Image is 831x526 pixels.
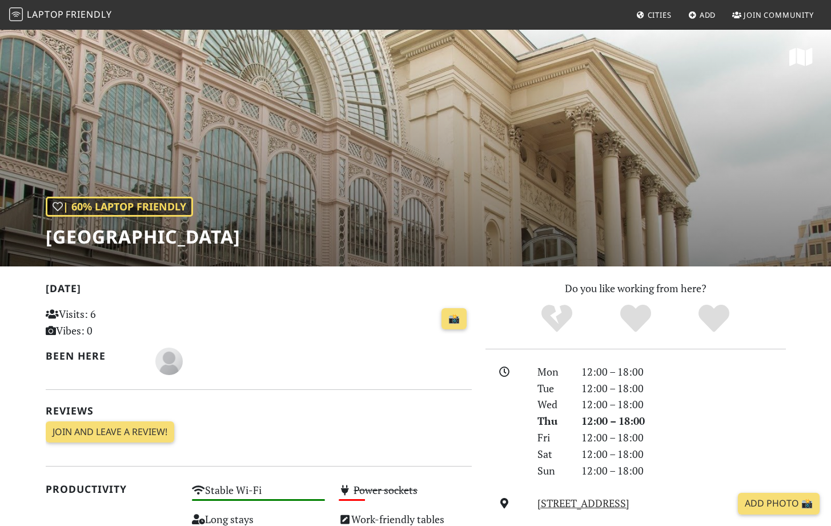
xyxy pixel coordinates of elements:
[46,197,193,217] div: | 60% Laptop Friendly
[596,303,675,334] div: Yes
[738,493,820,515] a: Add Photo 📸
[575,364,793,380] div: 12:00 – 18:00
[46,405,472,417] h2: Reviews
[575,429,793,446] div: 12:00 – 18:00
[441,308,467,330] a: 📸
[575,396,793,413] div: 12:00 – 18:00
[575,446,793,463] div: 12:00 – 18:00
[531,396,574,413] div: Wed
[155,353,183,367] span: Lydia Cole
[744,10,814,20] span: Join Community
[485,280,786,297] p: Do you like working from here?
[531,463,574,479] div: Sun
[517,303,596,334] div: No
[531,429,574,446] div: Fri
[531,446,574,463] div: Sat
[46,306,179,339] p: Visits: 6 Vibes: 0
[155,348,183,375] img: blank-535327c66bd565773addf3077783bbfce4b00ec00e9fd257753287c682c7fa38.png
[354,483,417,497] s: Power sockets
[632,5,676,25] a: Cities
[700,10,716,20] span: Add
[46,282,472,299] h2: [DATE]
[728,5,818,25] a: Join Community
[675,303,753,334] div: Definitely!
[531,413,574,429] div: Thu
[46,350,142,362] h2: Been here
[46,421,174,443] a: Join and leave a review!
[9,5,112,25] a: LaptopFriendly LaptopFriendly
[66,8,111,21] span: Friendly
[531,364,574,380] div: Mon
[575,413,793,429] div: 12:00 – 18:00
[648,10,672,20] span: Cities
[9,7,23,21] img: LaptopFriendly
[46,226,240,248] h1: [GEOGRAPHIC_DATA]
[575,463,793,479] div: 12:00 – 18:00
[531,380,574,397] div: Tue
[185,481,332,510] div: Stable Wi-Fi
[575,380,793,397] div: 12:00 – 18:00
[684,5,721,25] a: Add
[46,483,179,495] h2: Productivity
[537,496,629,510] a: [STREET_ADDRESS]
[27,8,64,21] span: Laptop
